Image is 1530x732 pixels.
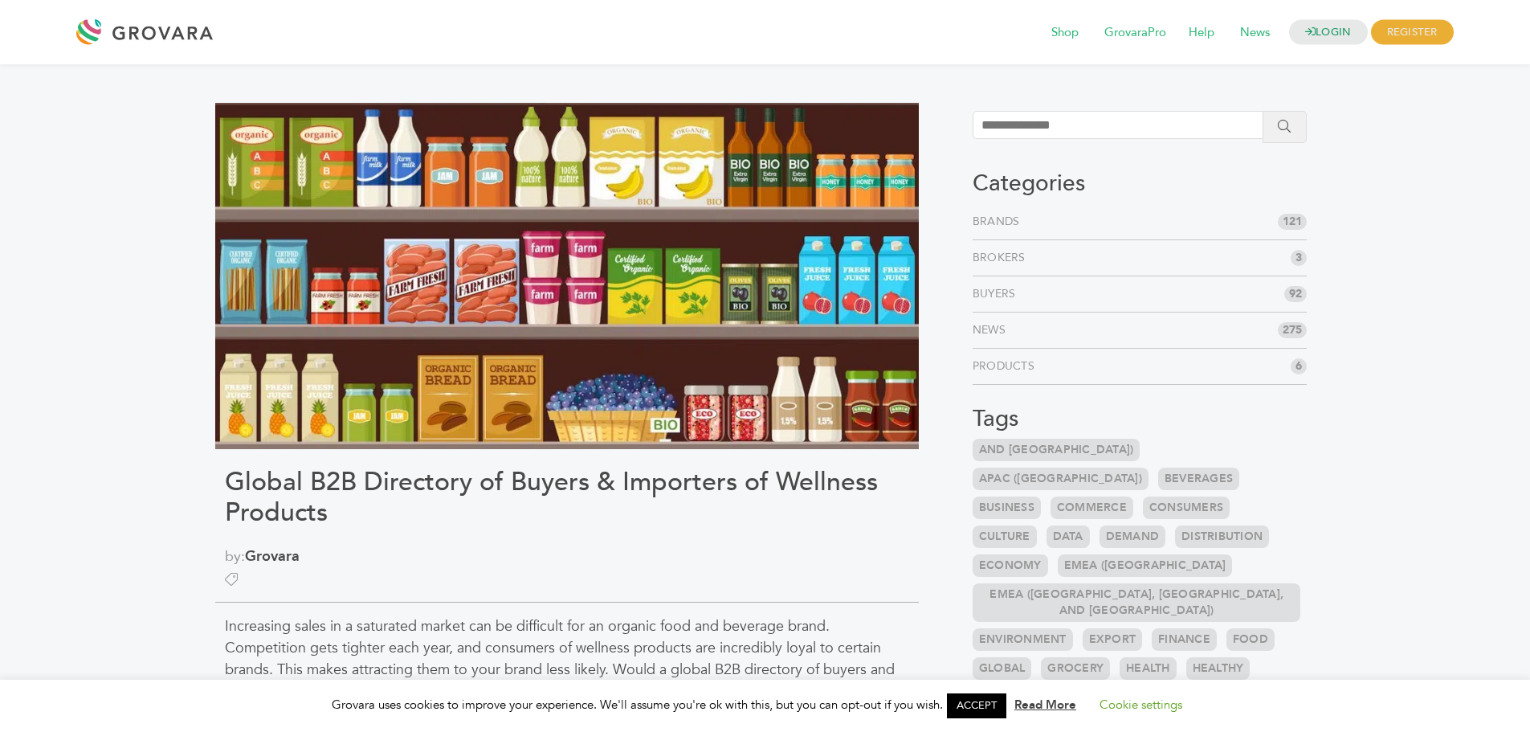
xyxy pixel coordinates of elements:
[1371,20,1454,45] span: REGISTER
[973,583,1301,622] a: EMEA ([GEOGRAPHIC_DATA], [GEOGRAPHIC_DATA], and [GEOGRAPHIC_DATA])
[1291,250,1307,266] span: 3
[973,554,1048,577] a: Economy
[1100,525,1166,548] a: Demand
[1014,697,1076,713] a: Read More
[1278,322,1307,338] span: 275
[1158,468,1239,490] a: Beverages
[332,697,1198,713] span: Grovara uses cookies to improve your experience. We'll assume you're ok with this, but you can op...
[1229,24,1281,42] a: News
[973,170,1308,198] h3: Categories
[245,546,300,566] a: Grovara
[1100,697,1182,713] a: Cookie settings
[1177,24,1226,42] a: Help
[1152,628,1217,651] a: Finance
[1041,657,1110,680] a: Grocery
[973,657,1032,680] a: Global
[1229,18,1281,48] span: News
[1051,497,1133,519] a: Commerce
[225,546,909,567] span: by:
[973,406,1308,433] h3: Tags
[1120,657,1177,680] a: Health
[1058,554,1233,577] a: EMEA ([GEOGRAPHIC_DATA]
[1175,525,1269,548] a: Distribution
[973,250,1032,266] a: Brokers
[973,525,1037,548] a: Culture
[1040,24,1090,42] a: Shop
[225,615,909,702] p: Increasing sales in a saturated market can be difficult for an organic food and beverage brand. C...
[1047,525,1090,548] a: Data
[1040,18,1090,48] span: Shop
[973,497,1041,519] a: Business
[1186,657,1251,680] a: Healthy
[1284,286,1307,302] span: 92
[947,693,1006,718] a: ACCEPT
[973,322,1012,338] a: News
[1083,628,1143,651] a: Export
[1093,18,1177,48] span: GrovaraPro
[1289,20,1368,45] a: LOGIN
[1291,358,1307,374] span: 6
[973,214,1026,230] a: Brands
[973,468,1149,490] a: APAC ([GEOGRAPHIC_DATA])
[973,286,1022,302] a: Buyers
[1278,214,1307,230] span: 121
[225,467,909,529] h1: Global B2B Directory of Buyers & Importers of Wellness Products
[1177,18,1226,48] span: Help
[973,358,1041,374] a: Products
[1093,24,1177,42] a: GrovaraPro
[973,628,1073,651] a: Environment
[1143,497,1230,519] a: Consumers
[973,439,1140,461] a: and [GEOGRAPHIC_DATA])
[1226,628,1275,651] a: Food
